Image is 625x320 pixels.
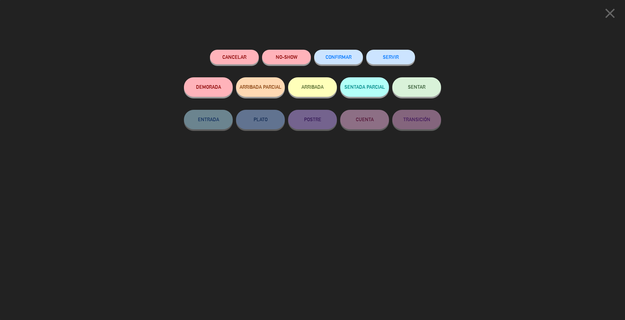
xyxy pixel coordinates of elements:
[236,110,285,129] button: PLATO
[408,84,425,90] span: SENTAR
[184,110,233,129] button: ENTRADA
[602,5,618,21] i: close
[288,77,337,97] button: ARRIBADA
[236,77,285,97] button: ARRIBADA PARCIAL
[184,77,233,97] button: DEMORADA
[288,110,337,129] button: POSTRE
[240,84,282,90] span: ARRIBADA PARCIAL
[340,110,389,129] button: CUENTA
[262,50,311,64] button: NO-SHOW
[392,110,441,129] button: TRANSICIÓN
[314,50,363,64] button: CONFIRMAR
[340,77,389,97] button: SENTADA PARCIAL
[366,50,415,64] button: SERVIR
[600,5,620,24] button: close
[326,54,352,60] span: CONFIRMAR
[392,77,441,97] button: SENTAR
[210,50,259,64] button: Cancelar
